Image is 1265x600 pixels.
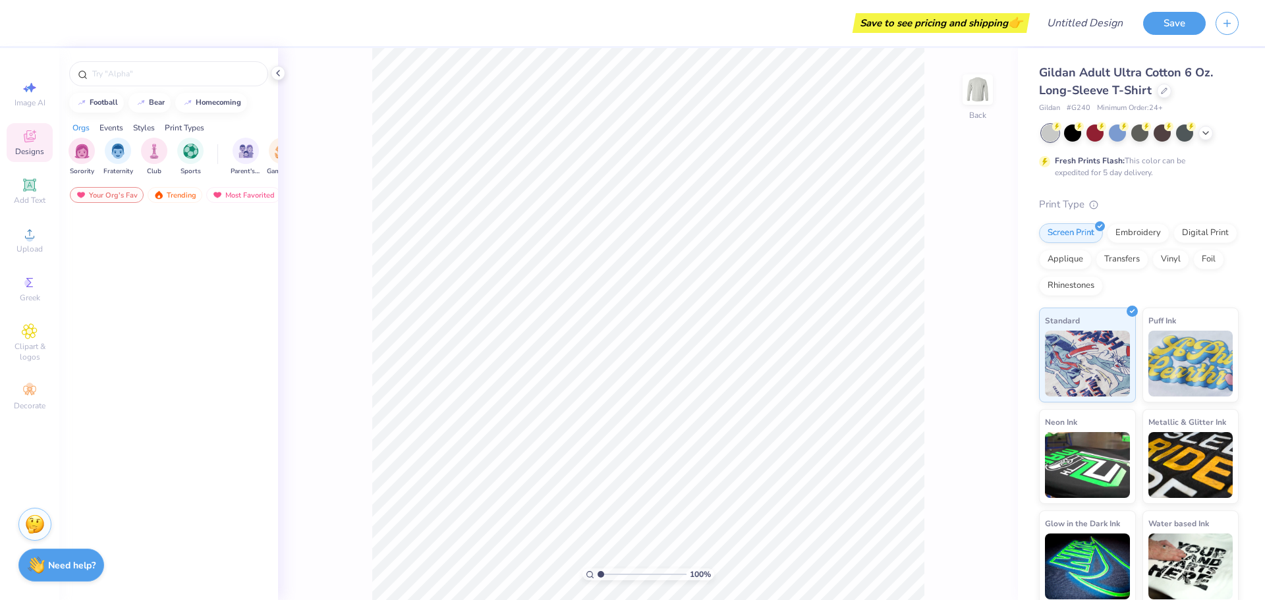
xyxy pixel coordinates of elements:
[15,146,44,157] span: Designs
[103,167,133,177] span: Fraternity
[1045,516,1120,530] span: Glow in the Dark Ink
[1039,103,1060,114] span: Gildan
[267,138,297,177] button: filter button
[1193,250,1224,269] div: Foil
[72,122,90,134] div: Orgs
[1148,415,1226,429] span: Metallic & Glitter Ink
[165,122,204,134] div: Print Types
[141,138,167,177] div: filter for Club
[1148,331,1233,396] img: Puff Ink
[14,97,45,108] span: Image AI
[69,93,124,113] button: football
[90,99,118,106] div: football
[1039,65,1213,98] span: Gildan Adult Ultra Cotton 6 Oz. Long-Sleeve T-Shirt
[1107,223,1169,243] div: Embroidery
[1148,533,1233,599] img: Water based Ink
[212,190,223,200] img: most_fav.gif
[231,138,261,177] div: filter for Parent's Weekend
[181,167,201,177] span: Sports
[70,187,144,203] div: Your Org's Fav
[76,190,86,200] img: most_fav.gif
[133,122,155,134] div: Styles
[14,195,45,205] span: Add Text
[231,138,261,177] button: filter button
[128,93,171,113] button: bear
[147,144,161,159] img: Club Image
[1045,331,1130,396] img: Standard
[69,138,95,177] button: filter button
[183,144,198,159] img: Sports Image
[183,99,193,107] img: trend_line.gif
[690,568,711,580] span: 100 %
[1055,155,1217,178] div: This color can be expedited for 5 day delivery.
[231,167,261,177] span: Parent's Weekend
[1173,223,1237,243] div: Digital Print
[99,122,123,134] div: Events
[136,99,146,107] img: trend_line.gif
[111,144,125,159] img: Fraternity Image
[1045,432,1130,498] img: Neon Ink
[20,292,40,303] span: Greek
[1008,14,1023,30] span: 👉
[196,99,241,106] div: homecoming
[148,187,202,203] div: Trending
[69,138,95,177] div: filter for Sorority
[175,93,247,113] button: homecoming
[1036,10,1133,36] input: Untitled Design
[969,109,986,121] div: Back
[74,144,90,159] img: Sorority Image
[1148,516,1209,530] span: Water based Ink
[206,187,281,203] div: Most Favorited
[239,144,254,159] img: Parent's Weekend Image
[16,244,43,254] span: Upload
[1148,432,1233,498] img: Metallic & Glitter Ink
[1143,12,1206,35] button: Save
[103,138,133,177] div: filter for Fraternity
[1096,250,1148,269] div: Transfers
[1045,415,1077,429] span: Neon Ink
[1152,250,1189,269] div: Vinyl
[965,76,991,103] img: Back
[1097,103,1163,114] span: Minimum Order: 24 +
[147,167,161,177] span: Club
[856,13,1026,33] div: Save to see pricing and shipping
[76,99,87,107] img: trend_line.gif
[1055,155,1125,166] strong: Fresh Prints Flash:
[1045,533,1130,599] img: Glow in the Dark Ink
[1039,197,1239,212] div: Print Type
[154,190,164,200] img: trending.gif
[149,99,165,106] div: bear
[267,138,297,177] div: filter for Game Day
[1067,103,1090,114] span: # G240
[1039,223,1103,243] div: Screen Print
[1039,276,1103,296] div: Rhinestones
[48,559,96,572] strong: Need help?
[267,167,297,177] span: Game Day
[177,138,204,177] div: filter for Sports
[91,67,260,80] input: Try "Alpha"
[103,138,133,177] button: filter button
[177,138,204,177] button: filter button
[275,144,290,159] img: Game Day Image
[70,167,94,177] span: Sorority
[141,138,167,177] button: filter button
[1045,314,1080,327] span: Standard
[1148,314,1176,327] span: Puff Ink
[14,400,45,411] span: Decorate
[7,341,53,362] span: Clipart & logos
[1039,250,1092,269] div: Applique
